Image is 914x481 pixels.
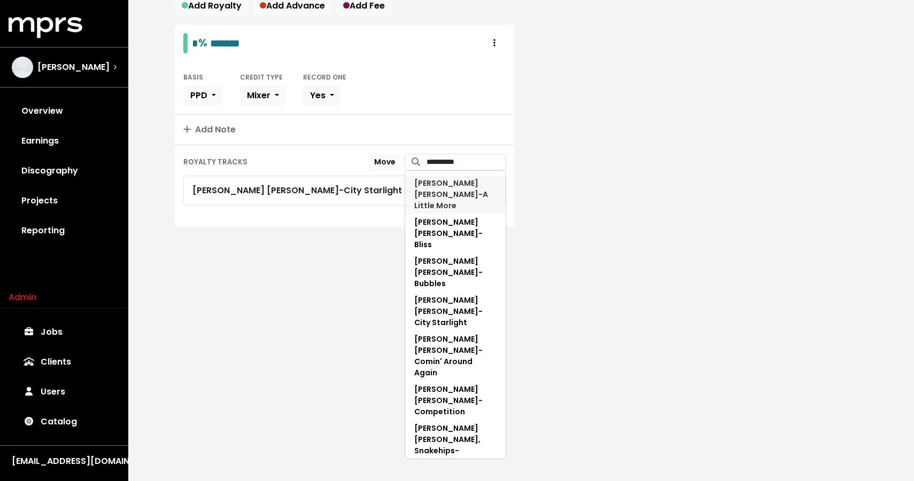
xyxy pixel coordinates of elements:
span: [PERSON_NAME] [37,61,110,74]
small: BASIS [183,73,203,82]
div: [PERSON_NAME] [PERSON_NAME] - City Starlight [192,184,402,197]
button: [PERSON_NAME] [PERSON_NAME]-Bubbles [405,253,506,292]
span: [PERSON_NAME] [PERSON_NAME] - A Little More [414,178,488,211]
div: [EMAIL_ADDRESS][DOMAIN_NAME] [12,455,117,468]
button: [PERSON_NAME] [PERSON_NAME]-Competition [405,381,506,420]
button: Add Note [175,115,515,145]
span: [PERSON_NAME] [PERSON_NAME] - Comin' Around Again [414,334,483,378]
a: mprs logo [9,21,82,33]
a: Discography [9,156,120,186]
button: [PERSON_NAME] [PERSON_NAME]-Bliss [405,214,506,253]
a: Users [9,377,120,407]
input: Search for tracks by title and link them to this royalty [427,154,506,170]
button: [PERSON_NAME] [PERSON_NAME]-A Little More [405,175,506,214]
button: Yes [303,85,341,106]
span: Mixer [247,89,270,101]
a: Reporting [9,216,120,246]
button: PPD [183,85,223,106]
button: [PERSON_NAME] [PERSON_NAME]-Comin' Around Again [405,331,506,381]
span: Yes [310,89,326,101]
a: Jobs [9,317,120,347]
a: Catalog [9,407,120,437]
small: ROYALTY TRACKS [183,157,247,167]
button: Move [369,154,400,170]
span: Edit value [192,38,198,49]
span: [PERSON_NAME] [PERSON_NAME] - City Starlight [414,295,483,328]
span: % [198,35,207,50]
a: Clients [9,347,120,377]
span: PPD [190,89,207,101]
a: Earnings [9,126,120,156]
button: [PERSON_NAME] [PERSON_NAME]-City Starlight [405,292,506,331]
small: CREDIT TYPE [240,73,283,82]
span: [PERSON_NAME] [PERSON_NAME] - Bubbles [414,256,483,289]
button: [EMAIL_ADDRESS][DOMAIN_NAME] [9,454,120,468]
a: Projects [9,186,120,216]
small: RECORD ONE [303,73,346,82]
span: Edit value [210,38,240,49]
button: Royalty administration options [483,33,506,53]
span: [PERSON_NAME] [PERSON_NAME] - Competition [414,384,483,417]
span: [PERSON_NAME] [PERSON_NAME], Snakehips - Competition [414,423,481,478]
button: Mixer [240,85,286,106]
span: Move [374,156,396,167]
span: [PERSON_NAME] [PERSON_NAME] - Bliss [414,217,483,250]
img: The selected account / producer [12,57,33,78]
span: Add Note [183,123,236,136]
a: Overview [9,96,120,126]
